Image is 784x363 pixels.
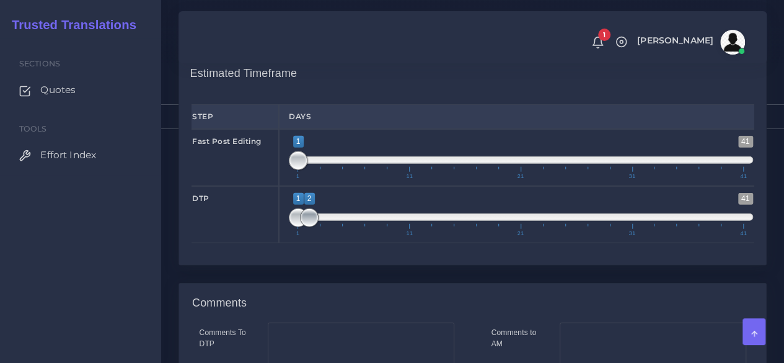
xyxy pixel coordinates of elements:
[192,194,209,203] strong: DTP
[40,83,76,97] span: Quotes
[19,124,47,133] span: Tools
[631,30,749,55] a: [PERSON_NAME]avatar
[294,231,302,236] span: 1
[738,193,753,205] span: 41
[738,136,753,148] span: 41
[190,55,755,81] h4: Estimated Timeframe
[720,30,745,55] img: avatar
[516,231,526,236] span: 21
[9,77,152,103] a: Quotes
[738,174,749,179] span: 41
[637,36,713,45] span: [PERSON_NAME]
[293,193,304,205] span: 1
[3,15,136,35] a: Trusted Translations
[40,148,96,162] span: Effort Index
[9,142,152,168] a: Effort Index
[516,174,526,179] span: 21
[304,193,315,205] span: 2
[289,112,311,121] strong: Days
[192,137,262,146] strong: Fast Post Editing
[19,59,60,68] span: Sections
[3,17,136,32] h2: Trusted Translations
[491,327,541,349] label: Comments to AM
[627,174,637,179] span: 31
[192,112,213,121] strong: Step
[192,297,247,310] h4: Comments
[404,174,415,179] span: 11
[294,174,302,179] span: 1
[293,136,304,148] span: 1
[200,327,249,349] label: Comments To DTP
[738,231,749,236] span: 41
[587,35,609,49] a: 1
[627,231,637,236] span: 31
[404,231,415,236] span: 11
[598,29,610,41] span: 1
